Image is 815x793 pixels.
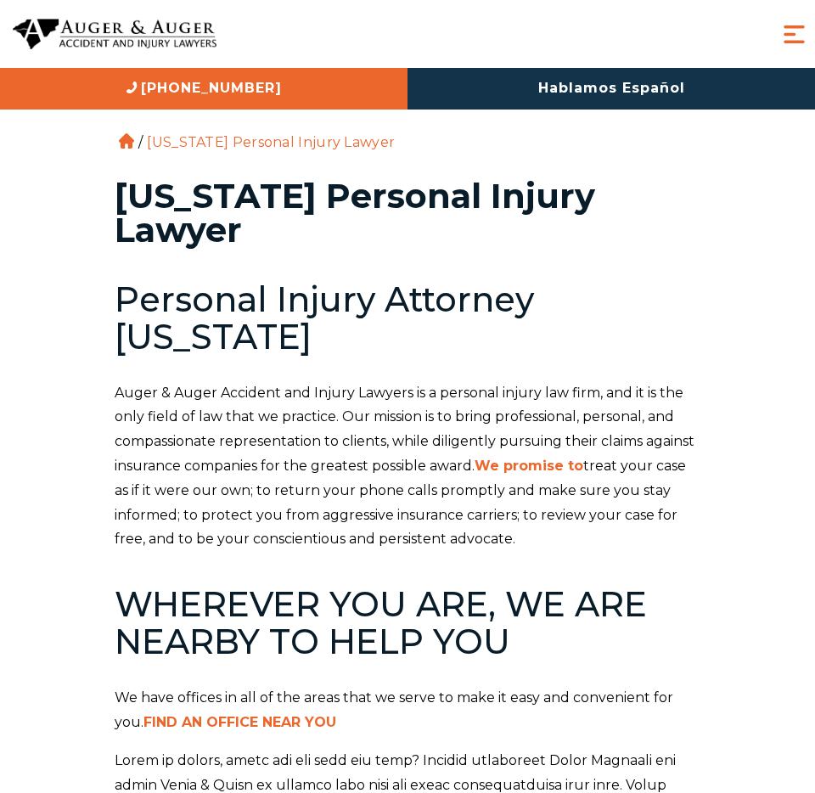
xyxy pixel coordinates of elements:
[779,20,809,49] button: Menu
[119,133,134,149] a: Home
[13,19,216,50] img: Auger & Auger Accident and Injury Lawyers Logo
[143,134,399,150] li: [US_STATE] Personal Injury Lawyer
[115,179,700,247] h1: [US_STATE] Personal Injury Lawyer
[143,714,336,730] a: FIND AN OFFICE NEAR YOU
[407,68,815,110] a: Hablamos Español
[475,458,583,474] a: We promise to
[115,281,700,356] h2: Personal Injury Attorney [US_STATE]
[115,686,700,735] p: We have offices in all of the areas that we serve to make it easy and convenient for you.
[115,586,700,661] h2: WHEREVER YOU ARE, WE ARE NEARBY TO HELP YOU
[115,381,700,553] p: Auger & Auger Accident and Injury Lawyers is a personal injury law firm, and it is the only field...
